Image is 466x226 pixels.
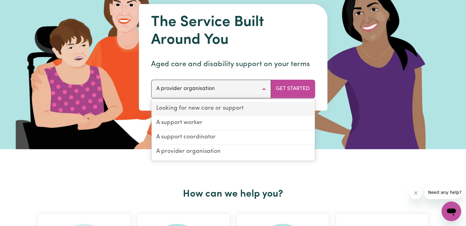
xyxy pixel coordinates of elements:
[151,14,315,49] h1: The Service Built Around You
[151,102,315,116] a: Looking for new care or support
[151,130,315,145] a: A support coordinator
[151,99,315,161] div: A provider organisation
[4,4,37,9] span: Need any help?
[441,202,461,221] iframe: Button to launch messaging window
[151,116,315,130] a: A support worker
[424,186,461,199] iframe: Message from company
[410,187,422,199] iframe: Close message
[271,80,315,98] button: Get Started
[35,188,432,200] h2: How can we help you?
[151,59,315,70] p: Aged care and disability support on your terms
[151,80,271,98] button: A provider organisation
[151,145,315,158] a: A provider organisation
